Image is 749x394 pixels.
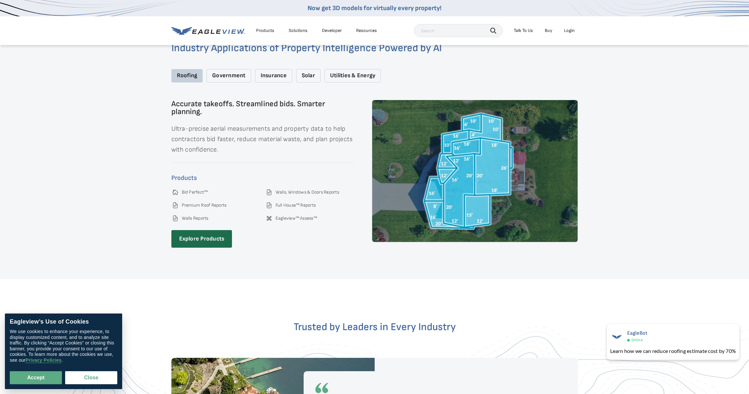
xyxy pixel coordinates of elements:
div: Eagleview’s Use of Cookies [10,318,117,326]
img: File_dock_light.svg [171,201,179,209]
button: Accept [10,371,62,384]
a: Full House™ Reports [276,202,316,208]
a: Bid Perfect™ [182,189,208,195]
h4: Products [171,173,354,183]
div: Solutions [289,28,308,34]
h2: Industry Applications of Property Intelligence Powered by AI [171,43,578,53]
a: Premium Roof Reports [182,202,227,208]
span: Online [631,338,643,343]
img: File_dock_light.svg [265,201,273,209]
a: Developer [322,28,342,34]
a: Walls, Windows & Doors Reports [276,189,339,195]
a: Buy [545,28,552,34]
img: File_dock_light.svg [171,214,179,222]
div: Talk To Us [514,28,533,34]
img: Group-9629.svg [265,214,273,222]
img: EagleBot [610,330,623,343]
div: Learn how we can reduce roofing estimate cost by 70% [610,347,736,355]
a: Walls Reports [182,215,209,221]
a: Privacy Policies [25,358,61,363]
img: Group-9-1.svg [171,188,179,196]
p: Ultra-precise aerial measurements and property data to help contractors bid faster, reduce materi... [171,124,354,155]
div: Roofing [171,69,203,82]
span: EagleBot [627,330,648,336]
a: Now get 3D models for virtually every property! [308,4,441,12]
input: Search [414,24,503,37]
a: Eagleview™ Assess™ [276,215,317,221]
div: Government [207,69,251,82]
button: Close [65,371,117,384]
div: Products [256,28,274,34]
div: Utilities & Energy [324,69,381,82]
div: Solar [296,69,321,82]
div: Resources [356,28,377,34]
h2: Trusted by Leaders in Every Industry [171,322,578,332]
img: File_dock_light.svg [265,188,273,196]
div: Login [564,28,575,34]
div: Insurance [255,69,292,82]
a: Explore Products [171,230,232,248]
h3: Accurate takeoffs. Streamlined bids. Smarter planning. [171,100,354,116]
div: We use cookies to enhance your experience, to display customized content, and to analyze site tra... [10,329,117,363]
